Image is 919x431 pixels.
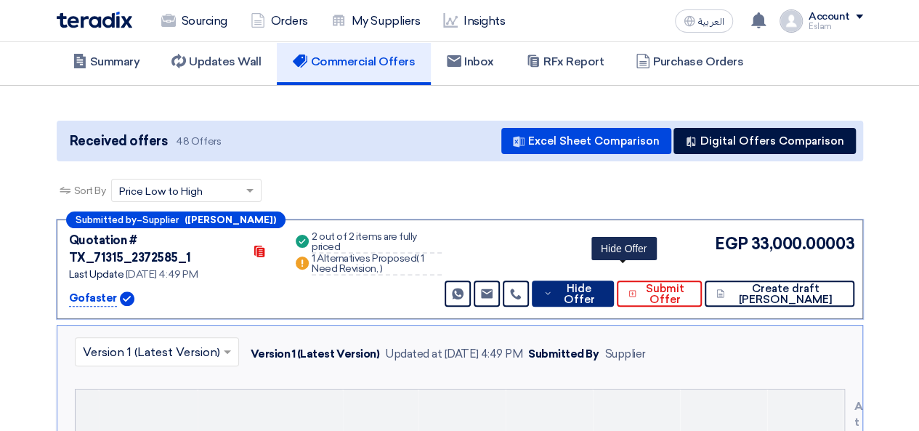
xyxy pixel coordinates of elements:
div: Quotation # TX_71315_2372585_1 [69,232,244,267]
a: Inbox [431,39,510,85]
h5: Updates Wall [171,55,261,69]
span: Submit Offer [640,283,690,305]
img: Verified Account [120,291,134,306]
span: Price Low to High [119,184,203,199]
a: Updates Wall [155,39,277,85]
span: EGP [715,232,748,256]
span: Submitted by [76,215,137,225]
button: Excel Sheet Comparison [501,128,671,154]
a: Insights [432,5,517,37]
div: Supplier [604,346,645,363]
span: 33,000.00003 [750,232,854,256]
a: RFx Report [510,39,620,85]
div: Updated at [DATE] 4:49 PM [385,346,522,363]
span: العربية [698,17,724,27]
span: Supplier [142,215,179,225]
div: Hide Offer [591,237,657,260]
span: ) [380,262,383,275]
span: [DATE] 4:49 PM [126,268,198,281]
span: Create draft [PERSON_NAME] [728,283,842,305]
span: Hide Offer [556,283,602,305]
img: profile_test.png [780,9,803,33]
a: Commercial Offers [277,39,431,85]
h5: RFx Report [526,55,604,69]
span: Sort By [74,183,106,198]
h5: Commercial Offers [293,55,415,69]
span: Received offers [70,132,168,151]
div: Version 1 (Latest Version) [251,346,380,363]
div: Submitted By [528,346,599,363]
button: العربية [675,9,733,33]
p: Gofaster [69,290,117,307]
img: Teradix logo [57,12,132,28]
h5: Inbox [447,55,494,69]
div: Eslam [809,23,863,31]
span: ( [416,252,419,265]
a: Orders [239,5,320,37]
div: – [66,212,286,228]
b: ([PERSON_NAME]) [185,215,276,225]
div: 2 out of 2 items are fully priced [312,232,442,254]
button: Create draft [PERSON_NAME] [705,281,854,307]
a: Purchase Orders [620,39,759,85]
a: Sourcing [150,5,239,37]
button: Digital Offers Comparison [673,128,856,154]
div: Account [809,11,850,23]
span: 48 Offers [176,134,221,148]
span: 1 Need Revision, [312,252,424,275]
span: Last Update [69,268,124,281]
a: My Suppliers [320,5,432,37]
button: Submit Offer [617,281,702,307]
h5: Summary [73,55,140,69]
div: 1 Alternatives Proposed [312,254,442,275]
h5: Purchase Orders [636,55,743,69]
a: Summary [57,39,156,85]
button: Hide Offer [532,281,614,307]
